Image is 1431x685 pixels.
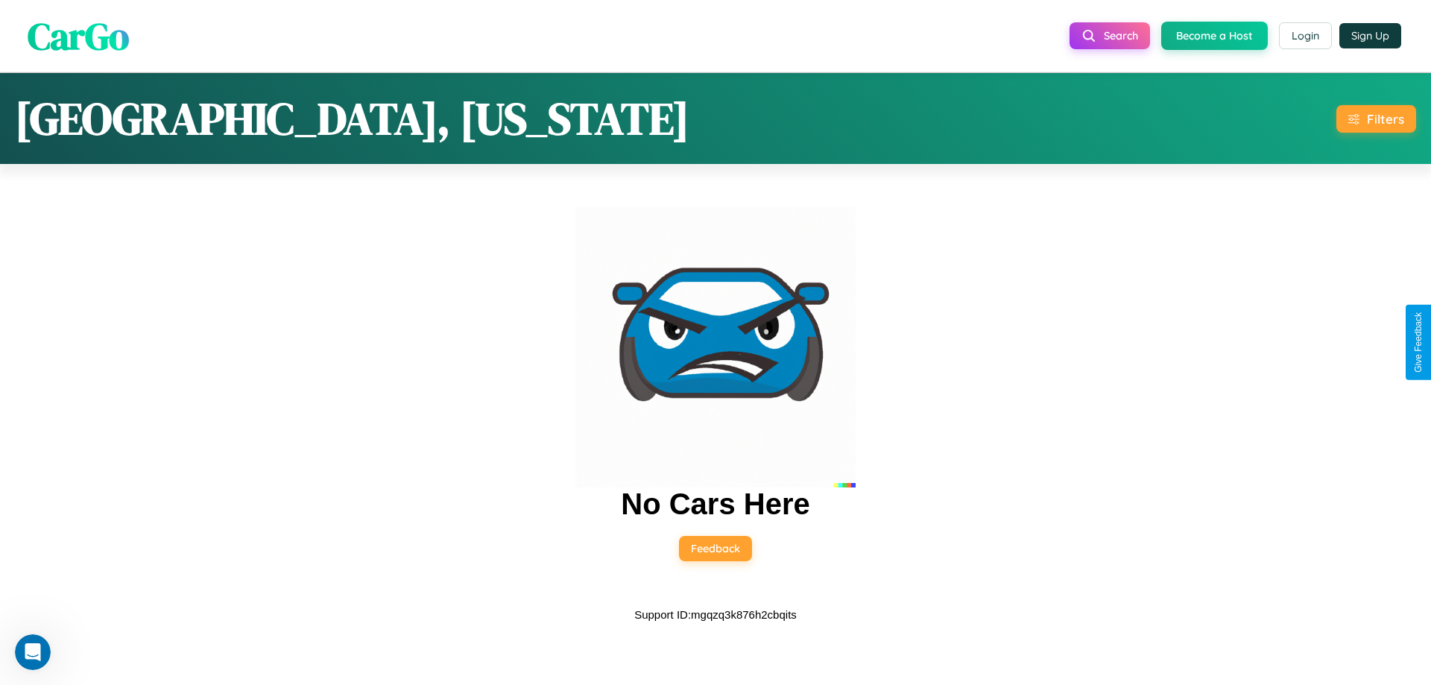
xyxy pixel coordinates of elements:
span: Search [1104,29,1138,42]
p: Support ID: mgqzq3k876h2cbqits [634,604,797,625]
h1: [GEOGRAPHIC_DATA], [US_STATE] [15,88,689,149]
img: car [575,207,856,487]
button: Login [1279,22,1332,49]
button: Search [1070,22,1150,49]
div: Give Feedback [1413,312,1424,373]
button: Feedback [679,536,752,561]
button: Become a Host [1161,22,1268,50]
button: Sign Up [1339,23,1401,48]
h2: No Cars Here [621,487,809,521]
button: Filters [1336,105,1416,133]
iframe: Intercom live chat [15,634,51,670]
div: Filters [1367,111,1404,127]
span: CarGo [28,10,129,61]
